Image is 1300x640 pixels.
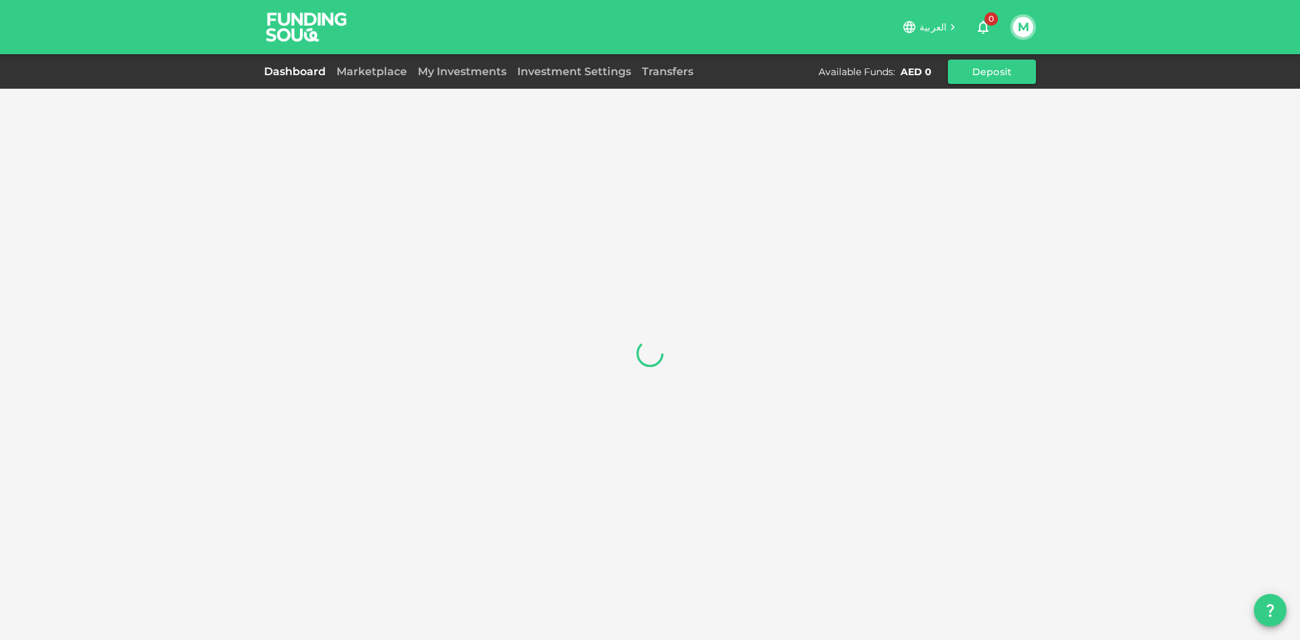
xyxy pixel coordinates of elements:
span: 0 [984,12,998,26]
div: AED 0 [901,65,932,79]
div: Available Funds : [819,65,895,79]
a: Marketplace [331,65,412,78]
a: Dashboard [264,65,331,78]
a: Transfers [636,65,699,78]
button: 0 [970,14,997,41]
button: Deposit [948,60,1036,84]
a: My Investments [412,65,512,78]
button: question [1254,594,1286,626]
button: M [1013,17,1033,37]
span: العربية [919,21,947,33]
a: Investment Settings [512,65,636,78]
